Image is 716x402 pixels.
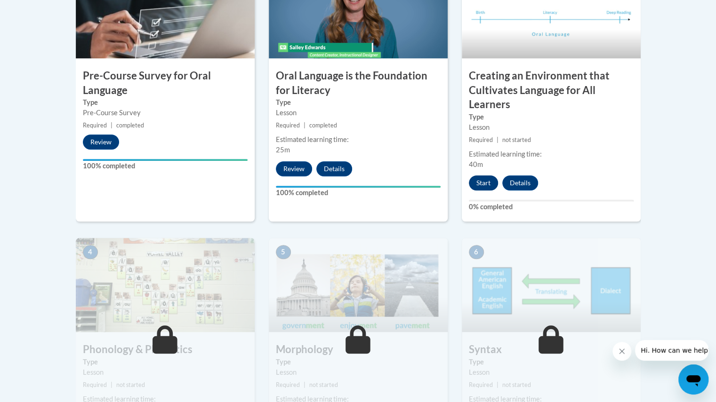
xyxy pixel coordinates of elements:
[469,381,493,388] span: Required
[269,342,448,357] h3: Morphology
[502,381,531,388] span: not started
[469,357,634,367] label: Type
[83,159,248,161] div: Your progress
[462,69,641,112] h3: Creating an Environment that Cultivates Language for All Learners
[83,245,98,259] span: 4
[469,149,634,159] div: Estimated learning time:
[83,108,248,118] div: Pre-Course Survey
[276,186,441,188] div: Your progress
[269,69,448,98] h3: Oral Language is the Foundation for Literacy
[678,364,708,394] iframe: Button to launch messaging window
[316,161,352,176] button: Details
[116,122,144,129] span: completed
[502,136,531,143] span: not started
[309,122,337,129] span: completed
[497,136,499,143] span: |
[304,122,306,129] span: |
[276,188,441,198] label: 100% completed
[83,161,248,171] label: 100% completed
[83,357,248,367] label: Type
[612,342,631,361] iframe: Close message
[83,134,119,150] button: Review
[462,342,641,357] h3: Syntax
[83,122,107,129] span: Required
[469,160,483,168] span: 40m
[6,7,76,14] span: Hi. How can we help?
[469,245,484,259] span: 6
[116,381,145,388] span: not started
[76,69,255,98] h3: Pre-Course Survey for Oral Language
[276,134,441,145] div: Estimated learning time:
[469,136,493,143] span: Required
[276,108,441,118] div: Lesson
[276,245,291,259] span: 5
[469,202,634,212] label: 0% completed
[276,367,441,378] div: Lesson
[462,238,641,332] img: Course Image
[276,381,300,388] span: Required
[497,381,499,388] span: |
[83,381,107,388] span: Required
[276,146,290,154] span: 25m
[309,381,338,388] span: not started
[76,342,255,357] h3: Phonology & Phonetics
[76,238,255,332] img: Course Image
[111,122,113,129] span: |
[111,381,113,388] span: |
[635,340,708,361] iframe: Message from company
[83,97,248,108] label: Type
[304,381,306,388] span: |
[469,112,634,122] label: Type
[502,175,538,190] button: Details
[276,161,312,176] button: Review
[276,97,441,108] label: Type
[83,367,248,378] div: Lesson
[469,367,634,378] div: Lesson
[276,122,300,129] span: Required
[269,238,448,332] img: Course Image
[469,122,634,133] div: Lesson
[276,357,441,367] label: Type
[469,175,498,190] button: Start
